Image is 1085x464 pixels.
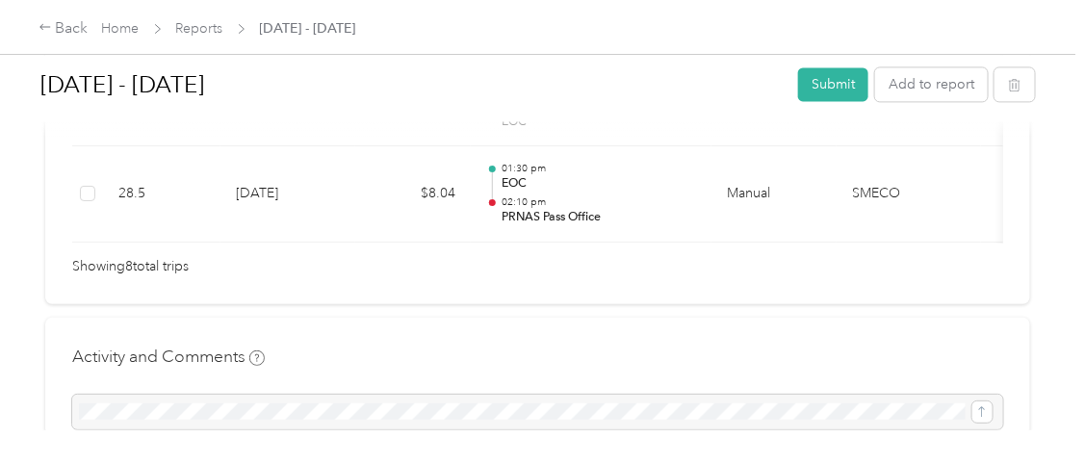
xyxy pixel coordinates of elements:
[875,67,988,101] button: Add to report
[176,20,223,37] a: Reports
[502,162,696,175] p: 01:30 pm
[502,175,696,193] p: EOC
[102,20,140,37] a: Home
[711,146,837,243] td: Manual
[502,209,696,226] p: PRNAS Pass Office
[39,17,89,40] div: Back
[798,67,868,101] button: Submit
[260,18,356,39] span: [DATE] - [DATE]
[103,146,220,243] td: 28.5
[40,62,785,108] h1: Aug 1 - 31, 2025
[220,146,355,243] td: [DATE]
[977,356,1085,464] iframe: Everlance-gr Chat Button Frame
[72,256,189,277] span: Showing 8 total trips
[355,146,471,243] td: $8.04
[72,345,265,369] h4: Activity and Comments
[837,146,981,243] td: SMECO
[502,195,696,209] p: 02:10 pm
